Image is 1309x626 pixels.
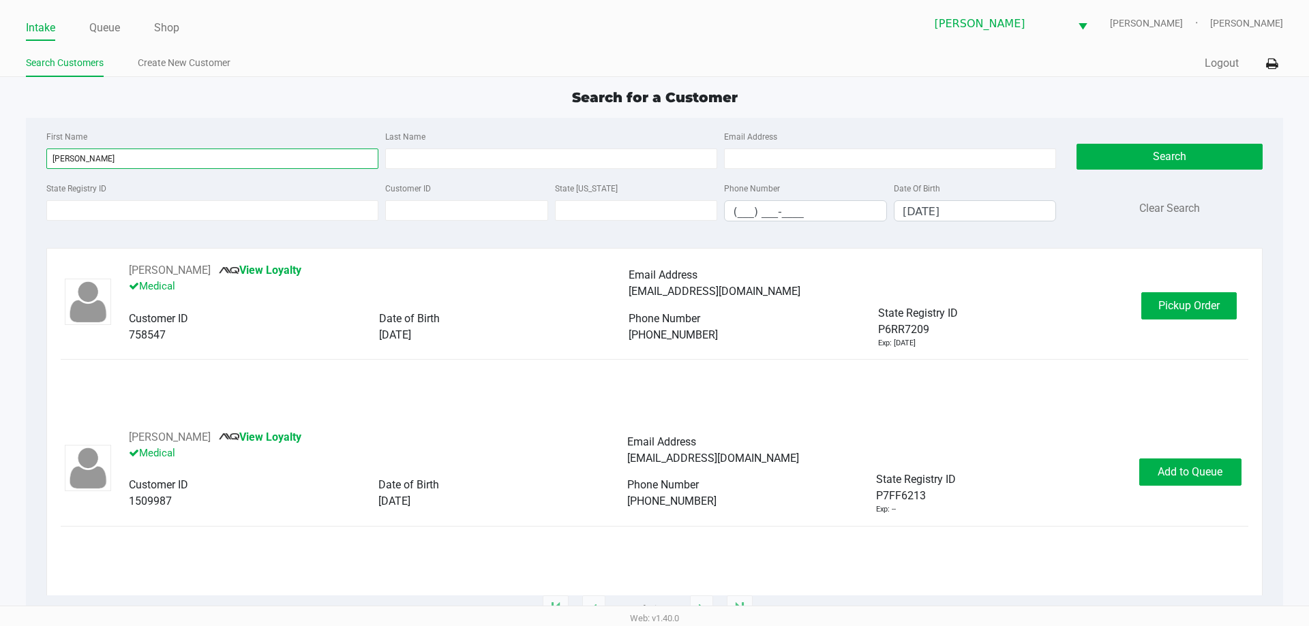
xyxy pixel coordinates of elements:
[1139,200,1200,217] button: Clear Search
[876,504,896,516] div: Exp: --
[724,200,887,221] kendo-maskedtextbox: Format: (999) 999-9999
[1205,55,1239,72] button: Logout
[878,338,916,349] div: Exp: [DATE]
[129,445,627,461] p: Medical
[138,54,230,72] a: Create New Customer
[724,183,780,195] label: Phone Number
[129,478,188,491] span: Customer ID
[26,18,55,37] a: Intake
[379,328,411,341] span: [DATE]
[129,429,211,445] button: See customer info
[378,495,410,507] span: [DATE]
[555,183,618,195] label: State [US_STATE]
[26,54,104,72] a: Search Customers
[1110,16,1210,31] span: [PERSON_NAME]
[627,495,717,507] span: [PHONE_NUMBER]
[894,183,940,195] label: Date Of Birth
[876,488,926,504] span: P7FF6213
[378,478,439,491] span: Date of Birth
[89,18,120,37] a: Queue
[219,264,301,277] a: View Loyalty
[629,285,800,298] span: [EMAIL_ADDRESS][DOMAIN_NAME]
[894,200,1057,221] kendo-maskedtextbox: Format: MM/DD/YYYY
[582,595,605,623] app-submit-button: Previous
[619,602,676,616] span: 1 - 2 of 2 items
[627,435,696,448] span: Email Address
[129,279,628,294] p: Medical
[46,131,87,143] label: First Name
[154,18,179,37] a: Shop
[727,595,753,623] app-submit-button: Move to last page
[627,452,799,465] span: [EMAIL_ADDRESS][DOMAIN_NAME]
[1158,299,1220,312] span: Pickup Order
[725,201,886,222] input: Format: (999) 999-9999
[629,328,718,341] span: [PHONE_NUMBER]
[46,183,106,195] label: State Registry ID
[385,183,431,195] label: Customer ID
[878,307,958,319] span: State Registry ID
[894,201,1056,222] input: Format: MM/DD/YYYY
[1210,16,1283,31] span: [PERSON_NAME]
[1077,144,1262,170] button: Search
[724,131,777,143] label: Email Address
[1139,458,1242,486] button: Add to Queue
[878,322,929,338] span: P6RR7209
[627,478,699,491] span: Phone Number
[129,495,172,507] span: 1509987
[572,89,738,106] span: Search for a Customer
[1158,465,1222,478] span: Add to Queue
[630,613,679,623] span: Web: v1.40.0
[129,312,188,325] span: Customer ID
[379,312,440,325] span: Date of Birth
[629,268,697,281] span: Email Address
[219,431,301,443] a: View Loyalty
[1141,292,1237,319] button: Pickup Order
[1070,7,1096,40] button: Select
[876,473,956,486] span: State Registry ID
[690,595,713,623] app-submit-button: Next
[129,262,211,279] button: See customer info
[385,131,425,143] label: Last Name
[129,328,166,341] span: 758547
[543,595,569,623] app-submit-button: Move to first page
[935,16,1062,32] span: [PERSON_NAME]
[629,312,700,325] span: Phone Number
